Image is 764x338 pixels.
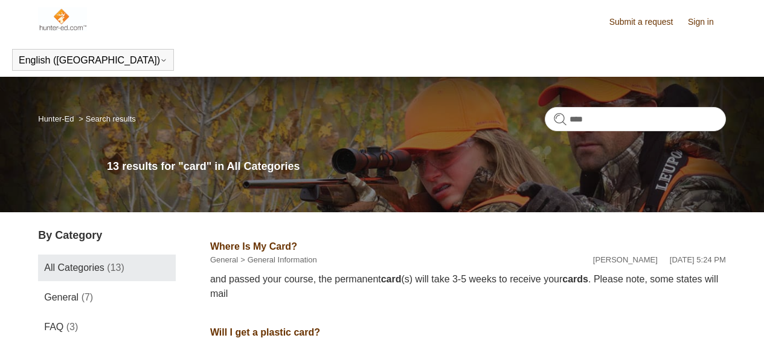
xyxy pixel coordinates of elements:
[609,16,685,28] a: Submit a request
[44,322,63,332] span: FAQ
[238,254,317,266] li: General Information
[44,292,79,302] span: General
[19,55,167,66] button: English ([GEOGRAPHIC_DATA])
[688,16,726,28] a: Sign in
[210,241,297,252] a: Where Is My Card?
[76,114,136,123] li: Search results
[38,114,74,123] a: Hunter-Ed
[210,254,238,266] li: General
[38,284,176,311] a: General (7)
[38,114,76,123] li: Hunter-Ed
[545,107,726,131] input: Search
[248,255,317,264] a: General Information
[670,255,726,264] time: 02/12/2024, 17:24
[107,158,726,175] h1: 13 results for "card" in All Categories
[82,292,94,302] span: (7)
[593,254,658,266] li: [PERSON_NAME]
[210,272,726,301] div: and passed your course, the permanent (s) will take 3-5 weeks to receive your . Please note, some...
[44,262,104,273] span: All Categories
[107,262,124,273] span: (13)
[210,255,238,264] a: General
[210,327,320,337] a: Will I get a plastic card?
[381,274,402,284] em: card
[38,255,176,281] a: All Categories (13)
[66,322,79,332] span: (3)
[38,7,87,31] img: Hunter-Ed Help Center home page
[562,274,588,284] em: cards
[38,227,176,244] h3: By Category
